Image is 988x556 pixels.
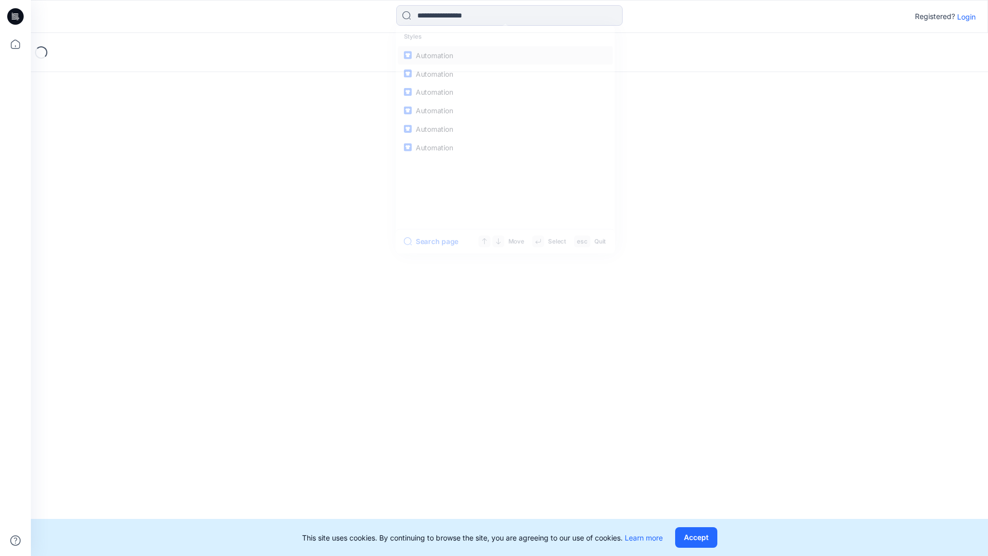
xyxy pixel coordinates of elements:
[302,532,663,543] p: This site uses cookies. By continuing to browse the site, you are agreeing to our use of cookies.
[508,236,524,247] p: Move
[416,51,453,59] span: Automation
[957,11,976,22] p: Login
[404,235,458,247] button: Search page
[548,236,566,247] p: Select
[416,69,453,78] span: Automation
[577,236,587,247] p: esc
[398,101,613,120] a: Automation
[594,236,606,247] p: Quit
[398,46,613,64] a: Automation
[416,125,453,133] span: Automation
[398,64,613,83] a: Automation
[398,83,613,101] a: Automation
[625,533,663,542] a: Learn more
[915,10,955,23] p: Registered?
[416,143,453,151] span: Automation
[675,527,717,548] button: Accept
[398,28,613,46] p: Styles
[416,106,453,114] span: Automation
[416,88,453,96] span: Automation
[398,138,613,157] a: Automation
[398,119,613,138] a: Automation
